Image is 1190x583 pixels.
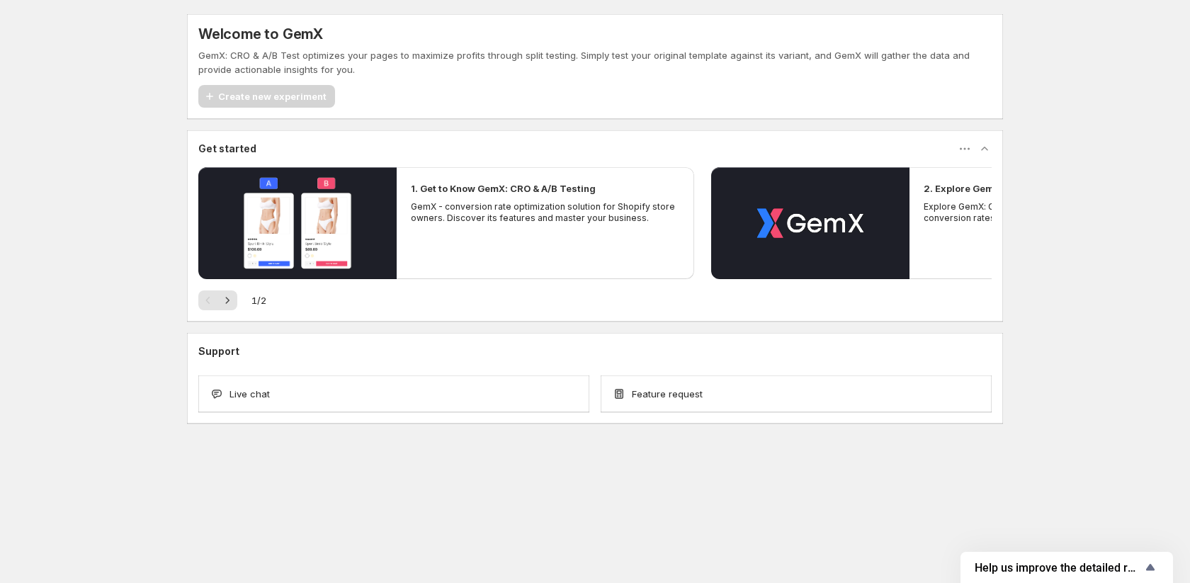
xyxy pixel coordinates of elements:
nav: Pagination [198,290,237,310]
h2: 1. Get to Know GemX: CRO & A/B Testing [411,181,596,196]
button: Play video [711,167,909,279]
h5: Welcome to GemX [198,26,323,43]
span: Live chat [229,387,270,401]
h3: Get started [198,142,256,156]
p: GemX - conversion rate optimization solution for Shopify store owners. Discover its features and ... [411,201,680,224]
h2: 2. Explore GemX: CRO & A/B Testing Use Cases [924,181,1143,196]
span: 1 / 2 [251,293,266,307]
h3: Support [198,344,239,358]
button: Play video [198,167,397,279]
p: GemX: CRO & A/B Test optimizes your pages to maximize profits through split testing. Simply test ... [198,48,992,77]
span: Help us improve the detailed report for A/B campaigns [975,561,1142,574]
button: Next [217,290,237,310]
span: Feature request [632,387,703,401]
button: Show survey - Help us improve the detailed report for A/B campaigns [975,559,1159,576]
